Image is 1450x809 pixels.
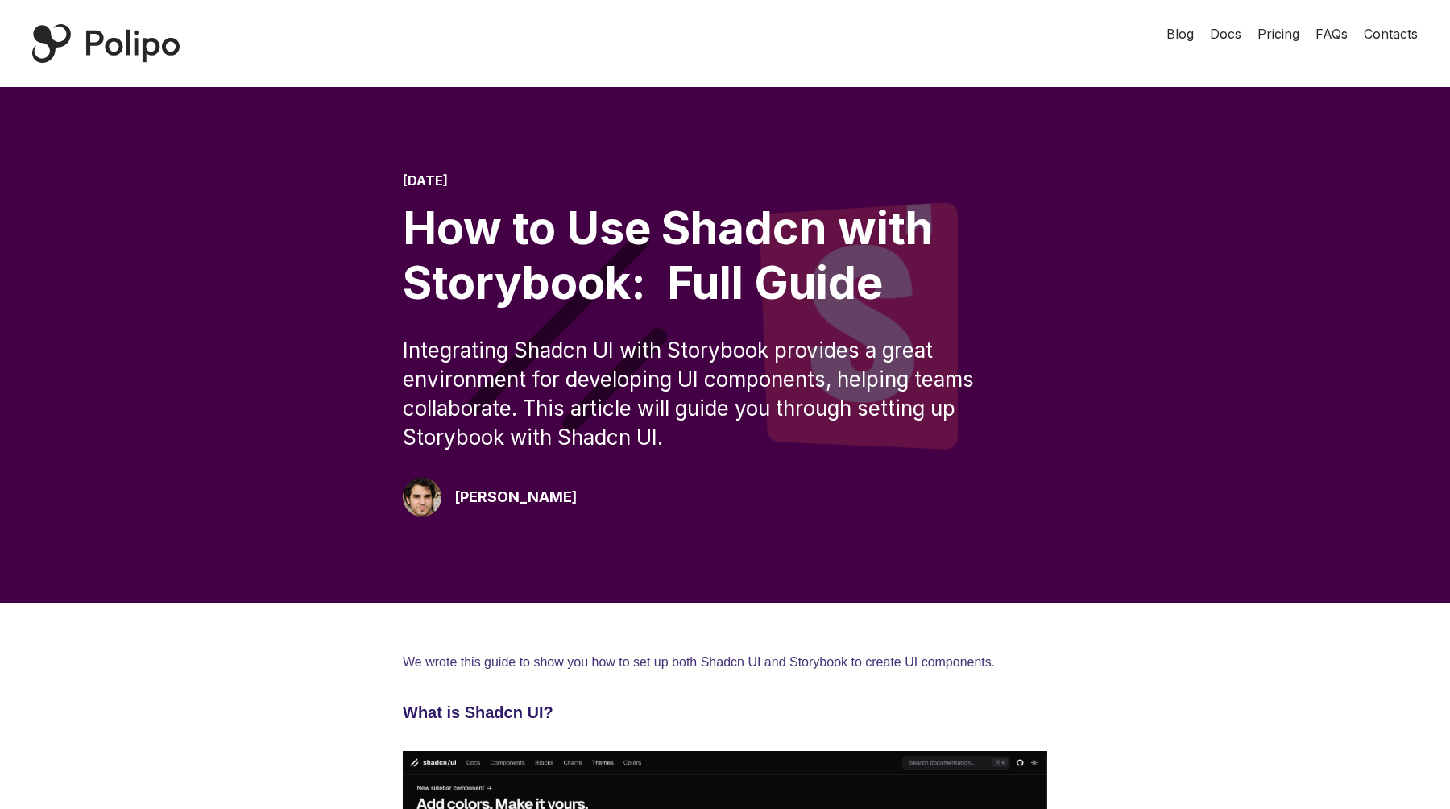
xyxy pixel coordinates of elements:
[1364,24,1418,44] a: Contacts
[454,486,577,508] div: [PERSON_NAME]
[1315,24,1348,44] a: FAQs
[1210,26,1241,42] span: Docs
[403,651,1047,674] p: We wrote this guide to show you how to set up both Shadcn UI and Storybook to create UI components.
[1210,24,1241,44] a: Docs
[1257,26,1299,42] span: Pricing
[1364,26,1418,42] span: Contacts
[1166,24,1194,44] a: Blog
[403,699,1047,725] h3: What is Shadcn UI?
[1257,24,1299,44] a: Pricing
[1315,26,1348,42] span: FAQs
[403,172,448,189] time: [DATE]
[1166,26,1194,42] span: Blog
[403,336,1047,452] div: Integrating Shadcn UI with Storybook provides a great environment for developing UI components, h...
[403,478,441,517] img: Giorgio Pari Polipo
[403,201,1047,309] div: How to Use Shadcn with Storybook: Full Guide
